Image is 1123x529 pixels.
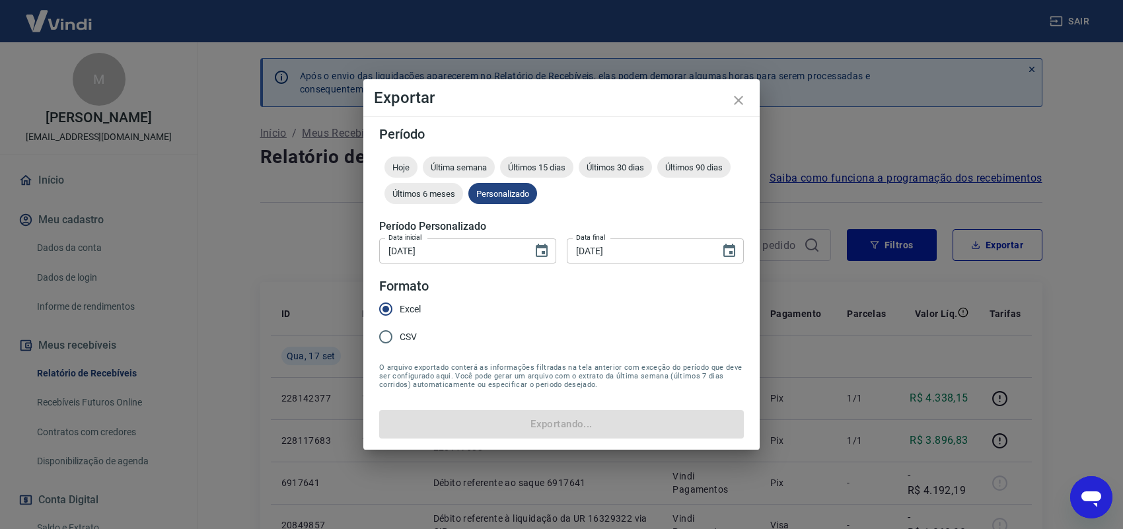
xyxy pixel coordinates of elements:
span: Últimos 90 dias [657,162,731,172]
span: Últimos 30 dias [579,162,652,172]
span: Personalizado [468,189,537,199]
span: CSV [400,330,417,344]
button: Choose date, selected date is 17 de set de 2025 [528,238,555,264]
div: Última semana [423,157,495,178]
h5: Período [379,127,744,141]
h4: Exportar [374,90,749,106]
span: Excel [400,302,421,316]
legend: Formato [379,277,429,296]
div: Hoje [384,157,417,178]
span: O arquivo exportado conterá as informações filtradas na tela anterior com exceção do período que ... [379,363,744,389]
div: Últimos 90 dias [657,157,731,178]
h5: Período Personalizado [379,220,744,233]
div: Últimos 15 dias [500,157,573,178]
label: Data final [576,232,606,242]
iframe: Botão para abrir a janela de mensagens, conversa em andamento [1070,476,1112,518]
span: Últimos 6 meses [384,189,463,199]
div: Personalizado [468,183,537,204]
input: DD/MM/YYYY [379,238,523,263]
span: Última semana [423,162,495,172]
div: Últimos 6 meses [384,183,463,204]
button: close [723,85,754,116]
input: DD/MM/YYYY [567,238,711,263]
label: Data inicial [388,232,422,242]
button: Choose date, selected date is 17 de set de 2025 [716,238,743,264]
span: Hoje [384,162,417,172]
div: Últimos 30 dias [579,157,652,178]
span: Últimos 15 dias [500,162,573,172]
